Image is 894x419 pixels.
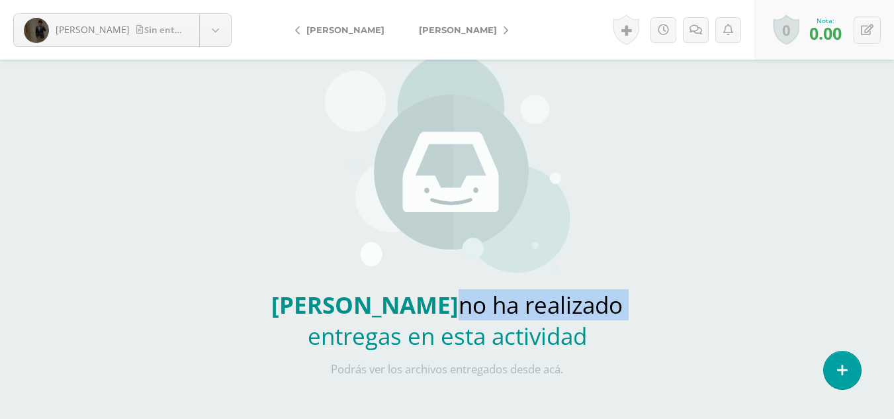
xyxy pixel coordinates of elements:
[402,14,519,46] a: [PERSON_NAME]
[306,24,384,35] span: [PERSON_NAME]
[773,15,799,45] a: 0
[252,362,643,377] p: Podrás ver los archivos entregados desde acá.
[271,289,459,320] b: [PERSON_NAME]
[809,22,842,44] span: 0.00
[24,18,49,43] img: 8bc23ce07c97aad262ef09459d35d159.png
[252,289,643,351] h2: no ha realizado entregas en esta actividad
[136,24,194,36] span: Sin entrega
[56,23,130,36] span: [PERSON_NAME]
[325,54,570,279] img: stages.png
[809,16,842,25] div: Nota:
[14,14,231,46] a: [PERSON_NAME]Sin entrega
[285,14,402,46] a: [PERSON_NAME]
[419,24,497,35] span: [PERSON_NAME]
